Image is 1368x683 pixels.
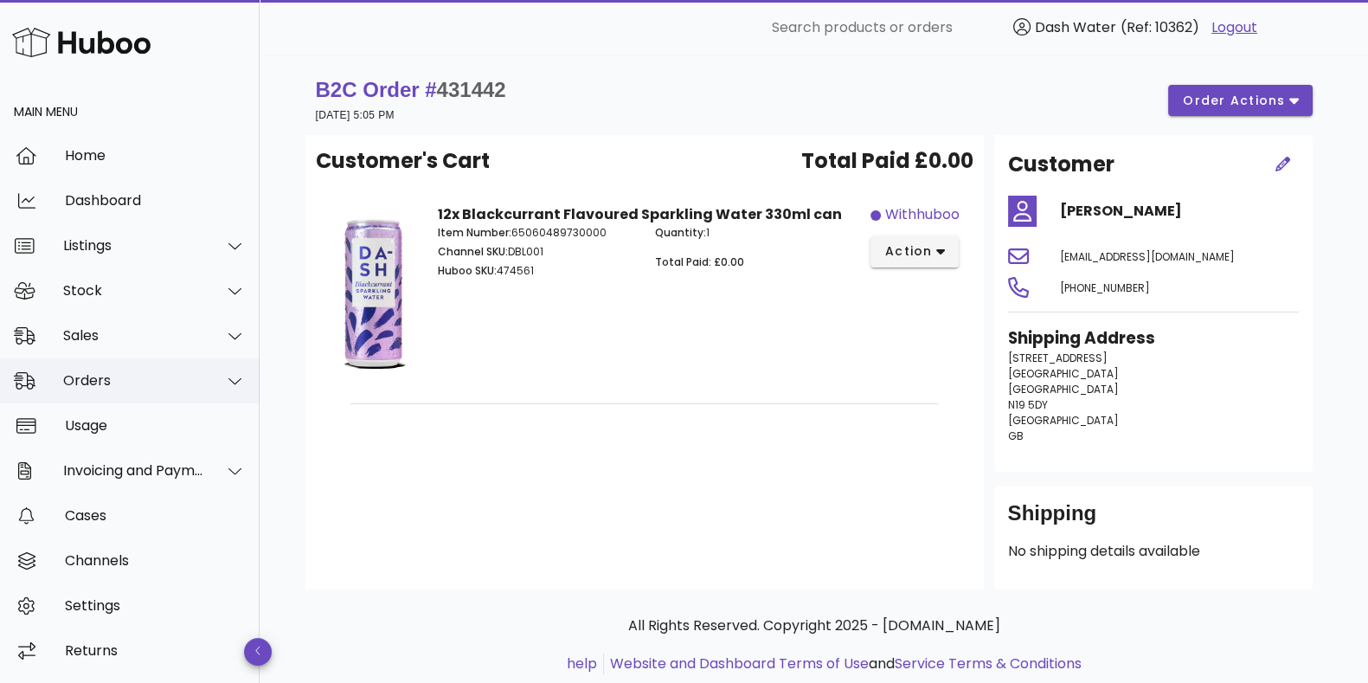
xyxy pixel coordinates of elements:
div: Stock [63,282,204,299]
span: [PHONE_NUMBER] [1060,280,1150,295]
span: 431442 [437,78,506,101]
p: 65060489730000 [438,225,634,241]
a: Service Terms & Conditions [895,654,1082,673]
strong: B2C Order # [316,78,506,101]
div: Home [65,147,246,164]
p: 474561 [438,263,634,279]
span: Total Paid £0.00 [801,145,973,177]
span: Quantity: [654,225,705,240]
span: [EMAIL_ADDRESS][DOMAIN_NAME] [1060,249,1235,264]
span: [STREET_ADDRESS] [1008,351,1108,365]
div: Listings [63,237,204,254]
p: All Rights Reserved. Copyright 2025 - [DOMAIN_NAME] [319,615,1309,636]
div: Orders [63,372,204,389]
span: (Ref: 10362) [1121,17,1199,37]
p: DBL001 [438,244,634,260]
span: Huboo SKU: [438,263,497,278]
div: withhuboo [884,204,959,225]
li: and [604,654,1082,674]
div: Shipping [1008,499,1299,541]
h3: Shipping Address [1008,326,1299,351]
button: action [870,236,960,267]
strong: 12x Blackcurrant Flavoured Sparkling Water 330ml can [438,204,842,224]
span: action [884,242,933,261]
div: Settings [65,597,246,614]
span: [GEOGRAPHIC_DATA] [1008,413,1119,428]
div: Invoicing and Payments [63,462,204,479]
div: Cases [65,507,246,524]
span: [GEOGRAPHIC_DATA] [1008,366,1119,381]
div: Returns [65,642,246,659]
span: Item Number: [438,225,511,240]
p: 1 [654,225,851,241]
span: GB [1008,428,1024,443]
span: N19 5DY [1008,397,1048,412]
span: Total Paid: £0.00 [654,255,743,269]
span: Customer's Cart [316,145,490,177]
a: Website and Dashboard Terms of Use [610,654,869,673]
small: [DATE] 5:05 PM [316,109,395,121]
a: Logout [1211,17,1257,38]
div: Channels [65,552,246,569]
div: Dashboard [65,192,246,209]
h4: [PERSON_NAME] [1060,201,1299,222]
img: Huboo Logo [12,23,151,61]
span: order actions [1182,92,1286,110]
img: Product Image [330,204,417,380]
div: Sales [63,327,204,344]
div: Usage [65,417,246,434]
p: No shipping details available [1008,541,1299,562]
h2: Customer [1008,149,1114,180]
a: help [567,654,597,673]
span: Dash Water [1035,17,1116,37]
span: [GEOGRAPHIC_DATA] [1008,382,1119,396]
button: order actions [1168,85,1312,116]
span: Channel SKU: [438,244,508,259]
